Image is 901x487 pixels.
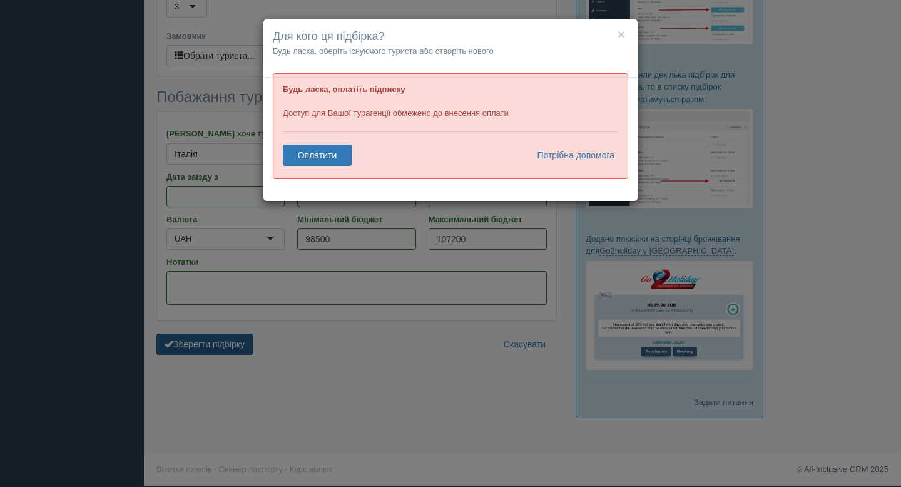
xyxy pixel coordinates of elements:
div: Доступ для Вашої турагенції обмежено до внесення оплати [273,73,628,179]
p: Будь ласка, оберіть існуючого туриста або створіть нового [273,45,628,57]
a: Потрібна допомога [529,145,615,166]
b: Будь ласка, оплатіть підписку [283,85,405,94]
a: Оплатити [283,145,352,166]
h4: Для кого ця підбірка? [273,29,628,45]
button: × [618,28,625,41]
